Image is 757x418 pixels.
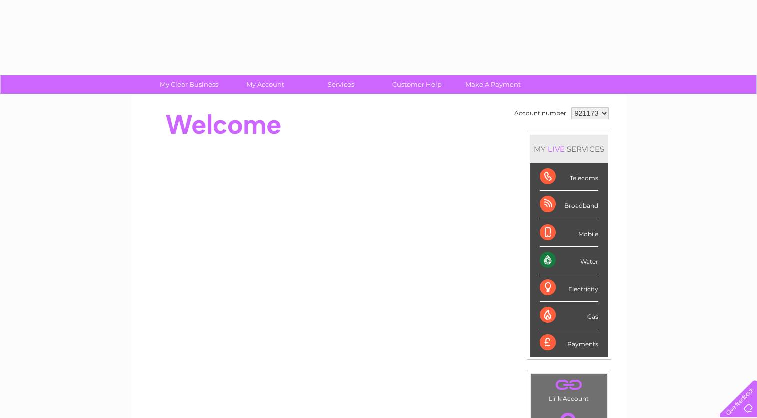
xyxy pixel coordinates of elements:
a: Customer Help [376,75,458,94]
a: My Clear Business [148,75,230,94]
a: Services [300,75,382,94]
div: Telecoms [540,163,598,191]
div: Mobile [540,219,598,247]
div: LIVE [546,144,567,154]
div: Payments [540,329,598,356]
td: Link Account [530,373,608,405]
a: My Account [224,75,306,94]
div: MY SERVICES [530,135,608,163]
div: Electricity [540,274,598,302]
td: Account number [512,105,569,122]
a: . [533,376,605,394]
a: Make A Payment [452,75,534,94]
div: Gas [540,302,598,329]
div: Broadband [540,191,598,219]
div: Water [540,247,598,274]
